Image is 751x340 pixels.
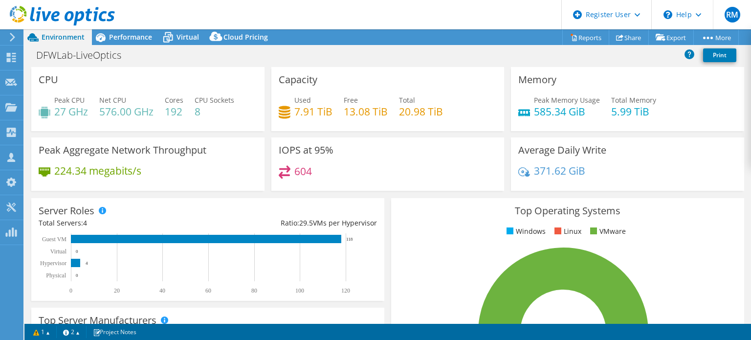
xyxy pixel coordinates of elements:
text: Guest VM [42,236,66,243]
span: Cloud Pricing [223,32,268,42]
h4: 585.34 GiB [534,106,600,117]
text: Physical [46,272,66,279]
h3: Peak Aggregate Network Throughput [39,145,206,156]
h4: 576.00 GHz [99,106,154,117]
li: Windows [504,226,546,237]
a: 2 [56,326,87,338]
h3: CPU [39,74,58,85]
h3: Memory [518,74,556,85]
text: 0 [76,249,78,254]
h3: Top Server Manufacturers [39,315,156,326]
text: Hypervisor [40,260,66,267]
span: Free [344,95,358,105]
a: Project Notes [86,326,143,338]
div: Total Servers: [39,218,208,228]
span: 4 [83,218,87,227]
h4: 7.91 TiB [294,106,332,117]
span: Total Memory [611,95,656,105]
h4: 5.99 TiB [611,106,656,117]
span: Peak CPU [54,95,85,105]
text: 4 [86,261,88,266]
span: CPU Sockets [195,95,234,105]
text: 20 [114,287,120,294]
h3: Top Operating Systems [398,205,737,216]
text: Virtual [50,248,67,255]
text: 100 [295,287,304,294]
h4: 27 GHz [54,106,88,117]
text: 120 [341,287,350,294]
h4: 224.34 megabits/s [54,165,141,176]
h4: 8 [195,106,234,117]
h1: DFWLab-LiveOptics [32,50,136,61]
span: Environment [42,32,85,42]
a: Export [648,30,694,45]
h3: IOPS at 95% [279,145,333,156]
h4: 604 [294,166,312,177]
div: Ratio: VMs per Hypervisor [208,218,377,228]
h4: 20.98 TiB [399,106,443,117]
li: VMware [588,226,626,237]
span: Virtual [177,32,199,42]
text: 0 [76,273,78,278]
text: 40 [159,287,165,294]
a: More [693,30,739,45]
a: Share [609,30,649,45]
span: Net CPU [99,95,126,105]
span: RM [725,7,740,23]
a: Print [703,48,736,62]
a: 1 [26,326,57,338]
a: Reports [562,30,609,45]
svg: \n [663,10,672,19]
span: Used [294,95,311,105]
h3: Server Roles [39,205,94,216]
text: 118 [346,237,353,242]
h4: 192 [165,106,183,117]
text: 80 [251,287,257,294]
h4: 371.62 GiB [534,165,585,176]
h3: Capacity [279,74,317,85]
span: Peak Memory Usage [534,95,600,105]
li: Linux [552,226,581,237]
span: Cores [165,95,183,105]
h4: 13.08 TiB [344,106,388,117]
text: 60 [205,287,211,294]
span: 29.5 [299,218,313,227]
text: 0 [69,287,72,294]
span: Performance [109,32,152,42]
span: Total [399,95,415,105]
h3: Average Daily Write [518,145,606,156]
